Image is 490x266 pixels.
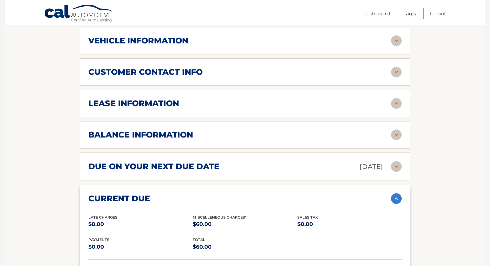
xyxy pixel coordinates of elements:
p: $0.00 [88,220,193,229]
p: $60.00 [193,220,297,229]
img: accordion-rest.svg [391,98,402,109]
a: Cal Automotive [44,4,114,24]
h2: vehicle information [88,36,188,46]
a: Dashboard [363,8,390,19]
img: accordion-rest.svg [391,161,402,172]
h2: balance information [88,130,193,140]
a: FAQ's [404,8,416,19]
h2: current due [88,194,150,204]
span: total [193,237,205,242]
span: payments [88,237,109,242]
p: $60.00 [193,242,297,252]
p: $0.00 [297,220,402,229]
p: [DATE] [360,161,383,173]
img: accordion-rest.svg [391,129,402,140]
h2: due on your next due date [88,162,219,172]
img: accordion-rest.svg [391,67,402,77]
a: Logout [430,8,446,19]
h2: customer contact info [88,67,203,77]
h2: lease information [88,98,179,108]
span: Sales Tax [297,215,318,220]
img: accordion-rest.svg [391,35,402,46]
span: Miscelleneous Charges* [193,215,247,220]
img: accordion-active.svg [391,193,402,204]
p: $0.00 [88,242,193,252]
span: Late Charges [88,215,117,220]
